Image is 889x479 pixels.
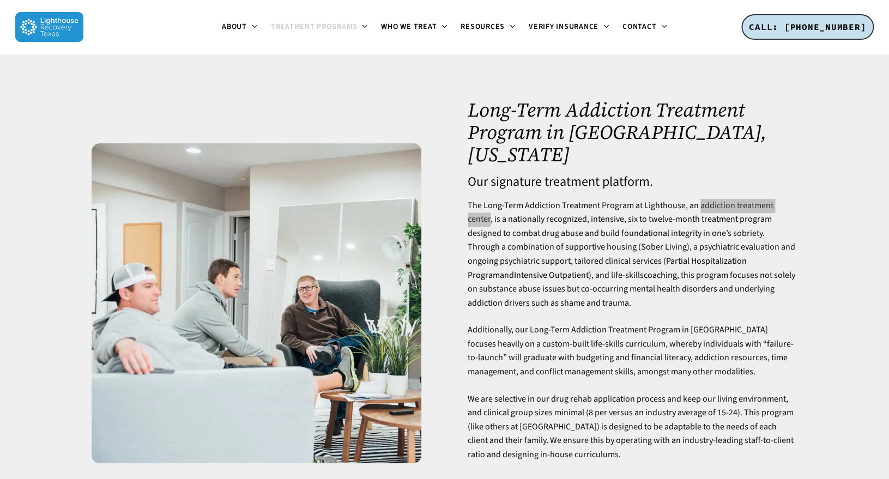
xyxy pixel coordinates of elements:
[222,21,247,32] span: About
[468,199,797,324] p: The Long-Term Addiction Treatment Program at Lighthouse, an addiction treatment center, is a nati...
[271,21,358,32] span: Treatment Programs
[616,23,674,32] a: Contact
[622,21,656,32] span: Contact
[468,99,797,166] h1: Long-Term Addiction Treatment Program in [GEOGRAPHIC_DATA], [US_STATE]
[468,323,797,392] p: Additionally, our Long-Term Addiction Treatment Program in [GEOGRAPHIC_DATA] focuses heavily on a...
[381,21,437,32] span: Who We Treat
[461,21,505,32] span: Resources
[454,23,522,32] a: Resources
[264,23,375,32] a: Treatment Programs
[468,392,797,462] p: We are selective in our drug rehab application process and keep our living environment, and clini...
[468,175,797,189] h4: Our signature treatment platform.
[468,255,747,281] a: Partial Hospitalization Program
[529,21,598,32] span: Verify Insurance
[514,269,589,281] a: Intensive Outpatient
[741,14,874,40] a: CALL: [PHONE_NUMBER]
[522,23,616,32] a: Verify Insurance
[215,23,264,32] a: About
[15,12,83,42] img: Lighthouse Recovery Texas
[374,23,454,32] a: Who We Treat
[749,21,866,32] span: CALL: [PHONE_NUMBER]
[644,269,677,281] a: coaching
